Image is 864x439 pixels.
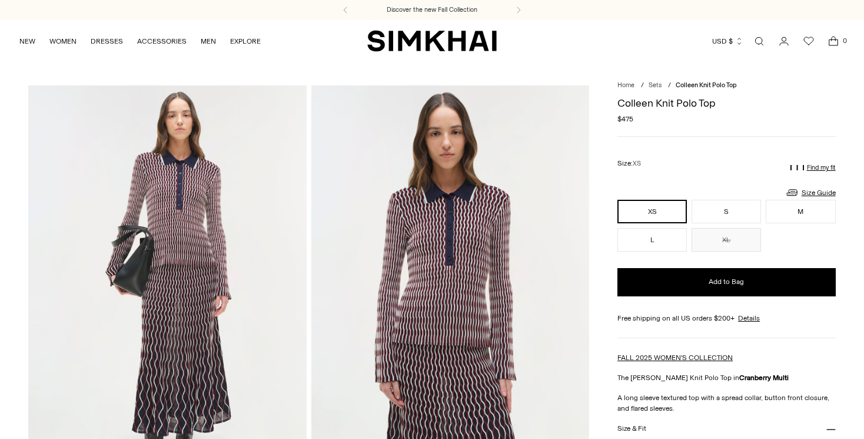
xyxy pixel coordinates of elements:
[49,28,77,54] a: WOMEN
[739,374,789,382] strong: Cranberry Multi
[617,372,835,383] p: The [PERSON_NAME] Knit Polo Top in
[617,313,835,324] div: Free shipping on all US orders $200+
[747,29,771,53] a: Open search modal
[712,28,743,54] button: USD $
[137,28,187,54] a: ACCESSORIES
[692,228,761,252] button: XL
[641,81,644,91] div: /
[617,425,646,433] h3: Size & Fit
[617,200,687,223] button: XS
[617,392,835,414] p: A long sleeve textured top with a spread collar, button front closure, and flared sleeves.
[676,81,737,89] span: Colleen Knit Polo Top
[839,35,850,46] span: 0
[633,160,641,167] span: XS
[387,5,477,15] a: Discover the new Fall Collection
[797,29,820,53] a: Wishlist
[617,98,835,108] h1: Colleen Knit Polo Top
[738,313,760,324] a: Details
[617,228,687,252] button: L
[367,29,497,52] a: SIMKHAI
[617,114,633,124] span: $475
[822,29,845,53] a: Open cart modal
[617,81,634,89] a: Home
[692,200,761,223] button: S
[19,28,35,54] a: NEW
[772,29,796,53] a: Go to the account page
[785,185,836,200] a: Size Guide
[617,81,835,91] nav: breadcrumbs
[617,268,835,296] button: Add to Bag
[668,81,671,91] div: /
[617,158,641,169] label: Size:
[766,200,835,223] button: M
[201,28,216,54] a: MEN
[230,28,261,54] a: EXPLORE
[91,28,123,54] a: DRESSES
[617,354,733,362] a: FALL 2025 WOMEN'S COLLECTION
[709,277,744,287] span: Add to Bag
[649,81,662,89] a: Sets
